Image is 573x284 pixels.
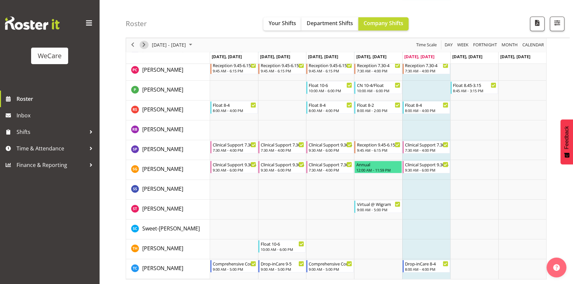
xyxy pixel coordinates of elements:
span: Your Shifts [269,20,296,27]
div: Float 8-4 [309,101,352,108]
td: Torry Cobb resource [126,259,210,279]
a: [PERSON_NAME] [142,145,183,153]
img: help-xxl-2.png [553,264,560,271]
div: Torry Cobb"s event - Drop-inCare 9-5 Begin From Tuesday, September 30, 2025 at 9:00:00 AM GMT+13:... [258,260,306,272]
div: Drop-inCare 8-4 [405,260,448,267]
span: [DATE], [DATE] [260,54,290,60]
button: Company Shifts [358,17,409,30]
button: Department Shifts [301,17,358,30]
button: Fortnight [472,41,498,49]
div: Sanjita Gurung"s event - Clinical Support 9.30-6 Begin From Monday, September 29, 2025 at 9:30:00... [210,161,258,173]
span: [DATE] - [DATE] [151,41,187,49]
a: [PERSON_NAME] [142,66,183,74]
div: Reception 9.45-6.15 [357,141,400,148]
td: Tillie Hollyer resource [126,239,210,259]
a: [PERSON_NAME] [142,185,183,193]
span: Department Shifts [307,20,353,27]
div: Virtual @ Wigram [357,201,400,207]
div: Float 10-6 [261,240,304,247]
a: [PERSON_NAME] [142,125,183,133]
div: 9:45 AM - 6:15 PM [213,68,256,73]
span: [DATE], [DATE] [212,54,242,60]
div: Clinical Support 7.30 - 4 [309,161,352,168]
span: Roster [17,94,96,104]
a: Sweet-[PERSON_NAME] [142,224,200,232]
div: 10:00 AM - 6:00 PM [357,88,400,93]
button: Previous [128,41,137,49]
td: Sweet-Lin Chan resource [126,220,210,239]
div: Rhianne Sharples"s event - Float 8-4 Begin From Friday, October 3, 2025 at 8:00:00 AM GMT+13:00 E... [403,101,450,114]
div: previous period [127,38,138,52]
div: 8:00 AM - 2:00 PM [357,108,400,113]
div: Penny Clyne-Moffat"s event - Reception 7.30-4 Begin From Friday, October 3, 2025 at 7:30:00 AM GM... [403,61,450,74]
div: Sabnam Pun"s event - Clinical Support 7.30 - 4 Begin From Tuesday, September 30, 2025 at 7:30:00 ... [258,141,306,153]
span: Day [444,41,453,49]
div: Clinical Support 9.30-6 [405,161,448,168]
div: Sanjita Gurung"s event - Clinical Support 9.30-6 Begin From Tuesday, September 30, 2025 at 9:30:0... [258,161,306,173]
div: 8:45 AM - 3:15 PM [453,88,496,93]
button: Next [140,41,149,49]
div: Sabnam Pun"s event - Reception 9.45-6.15 Begin From Thursday, October 2, 2025 at 9:45:00 AM GMT+1... [354,141,402,153]
div: Sabnam Pun"s event - Clinical Support 7.30 - 4 Begin From Monday, September 29, 2025 at 7:30:00 A... [210,141,258,153]
div: 9:00 AM - 5:00 PM [261,266,304,272]
button: Time Scale [415,41,438,49]
div: Penny Clyne-Moffat"s event - Reception 9.45-6.15 Begin From Monday, September 29, 2025 at 9:45:00... [210,61,258,74]
div: Pooja Prabhu"s event - CN 10-4/Float Begin From Thursday, October 2, 2025 at 10:00:00 AM GMT+13:0... [354,81,402,94]
span: calendar [522,41,545,49]
div: Pooja Prabhu"s event - Float 10-6 Begin From Wednesday, October 1, 2025 at 10:00:00 AM GMT+13:00 ... [306,81,354,94]
div: 12:00 AM - 11:59 PM [356,167,400,173]
span: [DATE], [DATE] [452,54,482,60]
div: next period [138,38,150,52]
div: Clinical Support 7.30 - 4 [261,141,304,148]
div: Clinical Support 7.30 - 4 [213,141,256,148]
div: Float 8-4 [213,101,256,108]
div: Sabnam Pun"s event - Clinical Support 7.30 - 4 Begin From Friday, October 3, 2025 at 7:30:00 AM G... [403,141,450,153]
a: [PERSON_NAME] [142,165,183,173]
div: Reception 9.45-6.15 [261,62,304,68]
span: Sweet-[PERSON_NAME] [142,225,200,232]
div: 9:00 AM - 5:00 PM [357,207,400,212]
div: 9:30 AM - 6:00 PM [213,167,256,173]
div: Float 10-6 [309,82,352,88]
div: 7:30 AM - 4:00 PM [309,167,352,173]
div: Sabnam Pun"s event - Clinical Support 9.30-6 Begin From Wednesday, October 1, 2025 at 9:30:00 AM ... [306,141,354,153]
div: 10:00 AM - 6:00 PM [309,88,352,93]
div: 9:45 AM - 6:15 PM [261,68,304,73]
div: Penny Clyne-Moffat"s event - Reception 9.45-6.15 Begin From Tuesday, September 30, 2025 at 9:45:0... [258,61,306,74]
div: Float 8-2 [357,101,400,108]
span: [DATE], [DATE] [500,54,530,60]
div: 10:00 AM - 6:00 PM [261,247,304,252]
div: Sep 29 - Oct 05, 2025 [150,38,196,52]
span: Fortnight [472,41,498,49]
span: Company Shifts [364,20,403,27]
div: Comprehensive Consult 9-5 [213,260,256,267]
div: Rhianne Sharples"s event - Float 8-4 Begin From Monday, September 29, 2025 at 8:00:00 AM GMT+13:0... [210,101,258,114]
div: 7:30 AM - 4:00 PM [405,147,448,153]
div: Reception 9.45-6.15 [309,62,352,68]
span: Shifts [17,127,86,137]
h4: Roster [126,20,147,27]
div: 7:30 AM - 4:00 PM [213,147,256,153]
span: Inbox [17,110,96,120]
div: Torry Cobb"s event - Drop-inCare 8-4 Begin From Friday, October 3, 2025 at 8:00:00 AM GMT+13:00 E... [403,260,450,272]
div: Clinical Support 9.30-6 [309,141,352,148]
div: Torry Cobb"s event - Comprehensive Consult 9-5 Begin From Wednesday, October 1, 2025 at 9:00:00 A... [306,260,354,272]
div: Sanjita Gurung"s event - Clinical Support 9.30-6 Begin From Friday, October 3, 2025 at 9:30:00 AM... [403,161,450,173]
div: Pooja Prabhu"s event - Float 8.45-3.15 Begin From Saturday, October 4, 2025 at 8:45:00 AM GMT+13:... [451,81,498,94]
span: Time Scale [416,41,437,49]
img: Rosterit website logo [5,17,60,30]
div: Drop-inCare 9-5 [261,260,304,267]
td: Ruby Beaumont resource [126,120,210,140]
div: Float 8-4 [405,101,448,108]
div: Clinical Support 7.30 - 4 [405,141,448,148]
div: Comprehensive Consult 9-5 [309,260,352,267]
span: [PERSON_NAME] [142,245,183,252]
div: Reception 9.45-6.15 [213,62,256,68]
div: 9:45 AM - 6:15 PM [309,68,352,73]
span: Time & Attendance [17,143,86,153]
div: 7:30 AM - 4:00 PM [405,68,448,73]
span: Finance & Reporting [17,160,86,170]
span: [PERSON_NAME] [142,126,183,133]
div: Penny Clyne-Moffat"s event - Reception 9.45-6.15 Begin From Wednesday, October 1, 2025 at 9:45:00... [306,61,354,74]
div: 9:00 AM - 5:00 PM [309,266,352,272]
